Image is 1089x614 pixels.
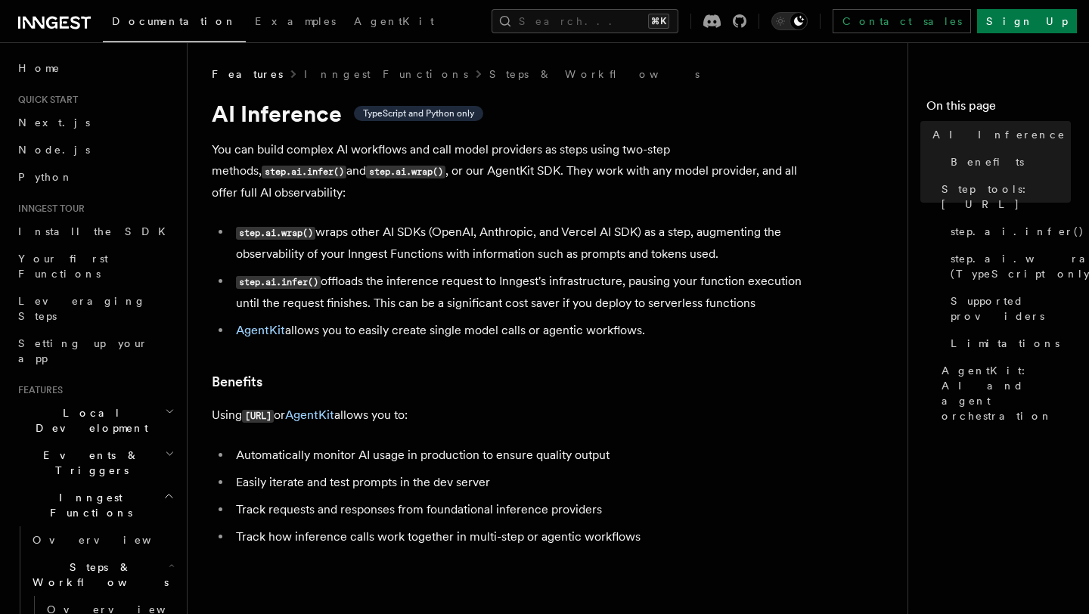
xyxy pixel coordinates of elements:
[304,67,468,82] a: Inngest Functions
[945,245,1071,287] a: step.ai.wrap() (TypeScript only)
[942,181,1071,212] span: Step tools: [URL]
[12,330,178,372] a: Setting up your app
[945,287,1071,330] a: Supported providers
[112,15,237,27] span: Documentation
[12,109,178,136] a: Next.js
[242,410,274,423] code: [URL]
[236,276,321,289] code: step.ai.infer()
[945,330,1071,357] a: Limitations
[977,9,1077,33] a: Sign Up
[26,560,169,590] span: Steps & Workflows
[12,399,178,442] button: Local Development
[935,357,1071,429] a: AgentKit: AI and agent orchestration
[18,171,73,183] span: Python
[345,5,443,41] a: AgentKit
[231,526,817,547] li: Track how inference calls work together in multi-step or agentic workflows
[12,442,178,484] button: Events & Triggers
[951,293,1071,324] span: Supported providers
[236,227,315,240] code: step.ai.wrap()
[951,224,1084,239] span: step.ai.infer()
[492,9,678,33] button: Search...⌘K
[771,12,808,30] button: Toggle dark mode
[103,5,246,42] a: Documentation
[833,9,971,33] a: Contact sales
[212,139,817,203] p: You can build complex AI workflows and call model providers as steps using two-step methods, and ...
[489,67,700,82] a: Steps & Workflows
[18,253,108,280] span: Your first Functions
[12,287,178,330] a: Leveraging Steps
[951,154,1024,169] span: Benefits
[18,116,90,129] span: Next.js
[12,490,163,520] span: Inngest Functions
[18,144,90,156] span: Node.js
[231,271,817,314] li: offloads the inference request to Inngest's infrastructure, pausing your function execution until...
[33,534,188,546] span: Overview
[945,218,1071,245] a: step.ai.infer()
[935,175,1071,218] a: Step tools: [URL]
[231,499,817,520] li: Track requests and responses from foundational inference providers
[212,67,283,82] span: Features
[12,218,178,245] a: Install the SDK
[945,148,1071,175] a: Benefits
[12,384,63,396] span: Features
[236,323,285,337] a: AgentKit
[255,15,336,27] span: Examples
[12,448,165,478] span: Events & Triggers
[246,5,345,41] a: Examples
[932,127,1066,142] span: AI Inference
[212,371,262,392] a: Benefits
[12,203,85,215] span: Inngest tour
[12,136,178,163] a: Node.js
[285,408,334,422] a: AgentKit
[18,337,148,364] span: Setting up your app
[926,121,1071,148] a: AI Inference
[12,163,178,191] a: Python
[12,54,178,82] a: Home
[18,295,146,322] span: Leveraging Steps
[231,472,817,493] li: Easily iterate and test prompts in the dev server
[926,97,1071,121] h4: On this page
[951,336,1060,351] span: Limitations
[262,166,346,178] code: step.ai.infer()
[231,445,817,466] li: Automatically monitor AI usage in production to ensure quality output
[648,14,669,29] kbd: ⌘K
[18,225,175,237] span: Install the SDK
[212,100,817,127] h1: AI Inference
[12,245,178,287] a: Your first Functions
[18,60,60,76] span: Home
[26,526,178,554] a: Overview
[212,405,817,426] p: Using or allows you to:
[942,363,1071,423] span: AgentKit: AI and agent orchestration
[231,222,817,265] li: wraps other AI SDKs (OpenAI, Anthropic, and Vercel AI SDK) as a step, augmenting the observabilit...
[363,107,474,119] span: TypeScript and Python only
[12,484,178,526] button: Inngest Functions
[354,15,434,27] span: AgentKit
[366,166,445,178] code: step.ai.wrap()
[12,405,165,436] span: Local Development
[12,94,78,106] span: Quick start
[26,554,178,596] button: Steps & Workflows
[231,320,817,341] li: allows you to easily create single model calls or agentic workflows.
